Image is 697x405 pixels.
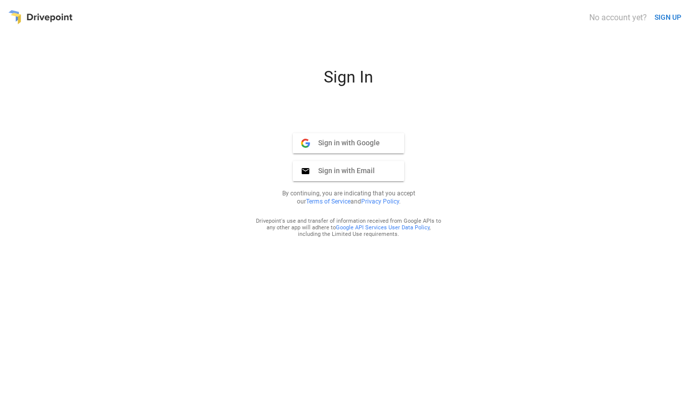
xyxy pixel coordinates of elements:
div: Drivepoint's use and transfer of information received from Google APIs to any other app will adhe... [255,218,442,237]
div: No account yet? [589,13,647,22]
a: Privacy Policy [361,198,399,205]
button: SIGN UP [650,8,685,27]
div: Sign In [227,67,470,95]
a: Terms of Service [306,198,351,205]
span: Sign in with Email [310,166,375,175]
span: Sign in with Google [310,138,380,147]
p: By continuing, you are indicating that you accept our and . [270,189,427,206]
button: Sign in with Email [293,161,404,181]
button: Sign in with Google [293,133,404,153]
a: Google API Services User Data Policy [336,224,429,231]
